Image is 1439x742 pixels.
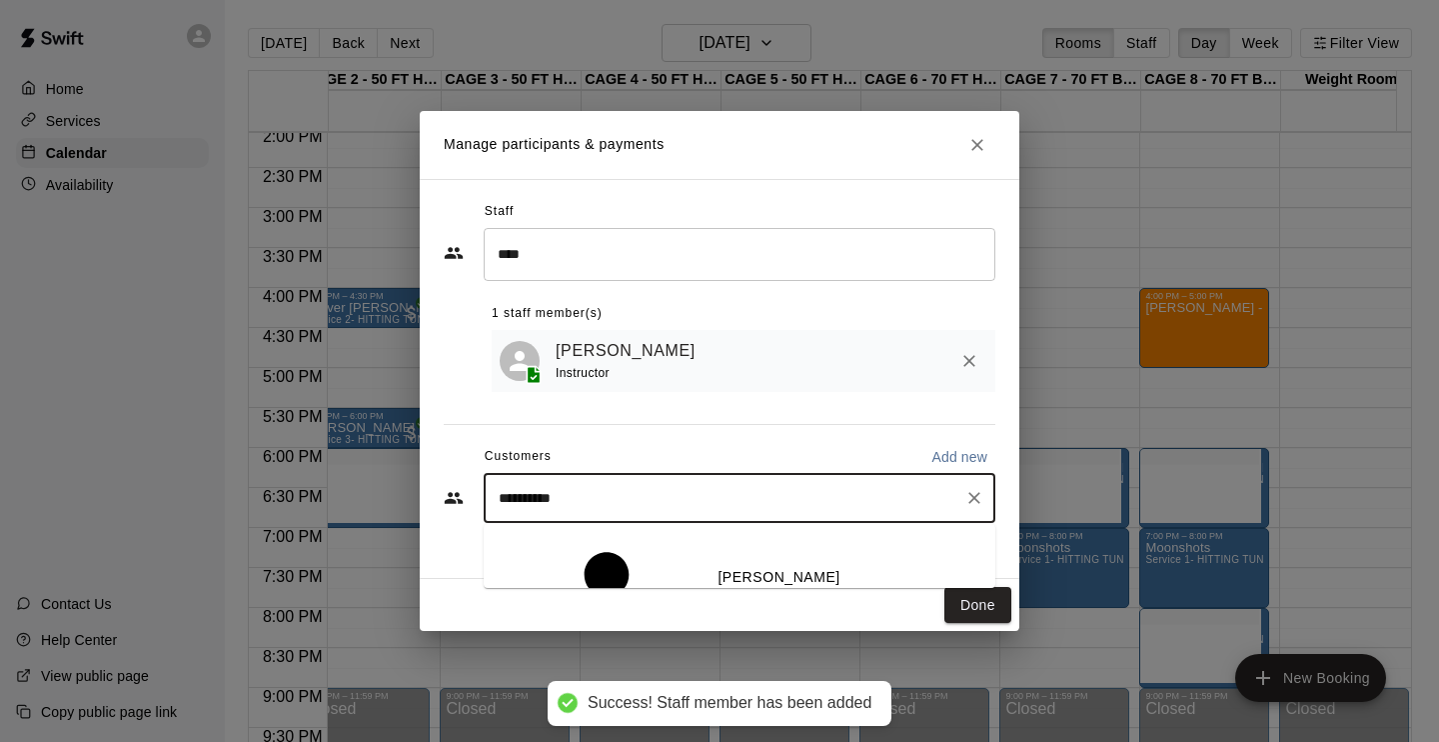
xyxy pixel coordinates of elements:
span: Staff [485,196,514,228]
a: [PERSON_NAME] [556,338,696,364]
span: 1 staff member(s) [492,298,603,330]
button: Add new [923,441,995,473]
svg: Customers [444,488,464,508]
svg: Staff [444,243,464,263]
span: Instructor [556,366,610,380]
p: Manage participants & payments [444,134,665,155]
div: Landon Nave [540,530,718,670]
p: Add new [931,447,987,467]
div: Search staff [484,228,995,281]
button: Done [944,587,1011,624]
p: [PERSON_NAME] [718,567,839,588]
button: Close [959,127,995,163]
button: Remove [951,343,987,379]
span: Customers [485,441,552,473]
div: Success! Staff member has been added [588,693,871,714]
div: Start typing to search customers... [484,473,995,523]
button: Clear [960,484,988,512]
div: Anthony Slama [500,341,540,381]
